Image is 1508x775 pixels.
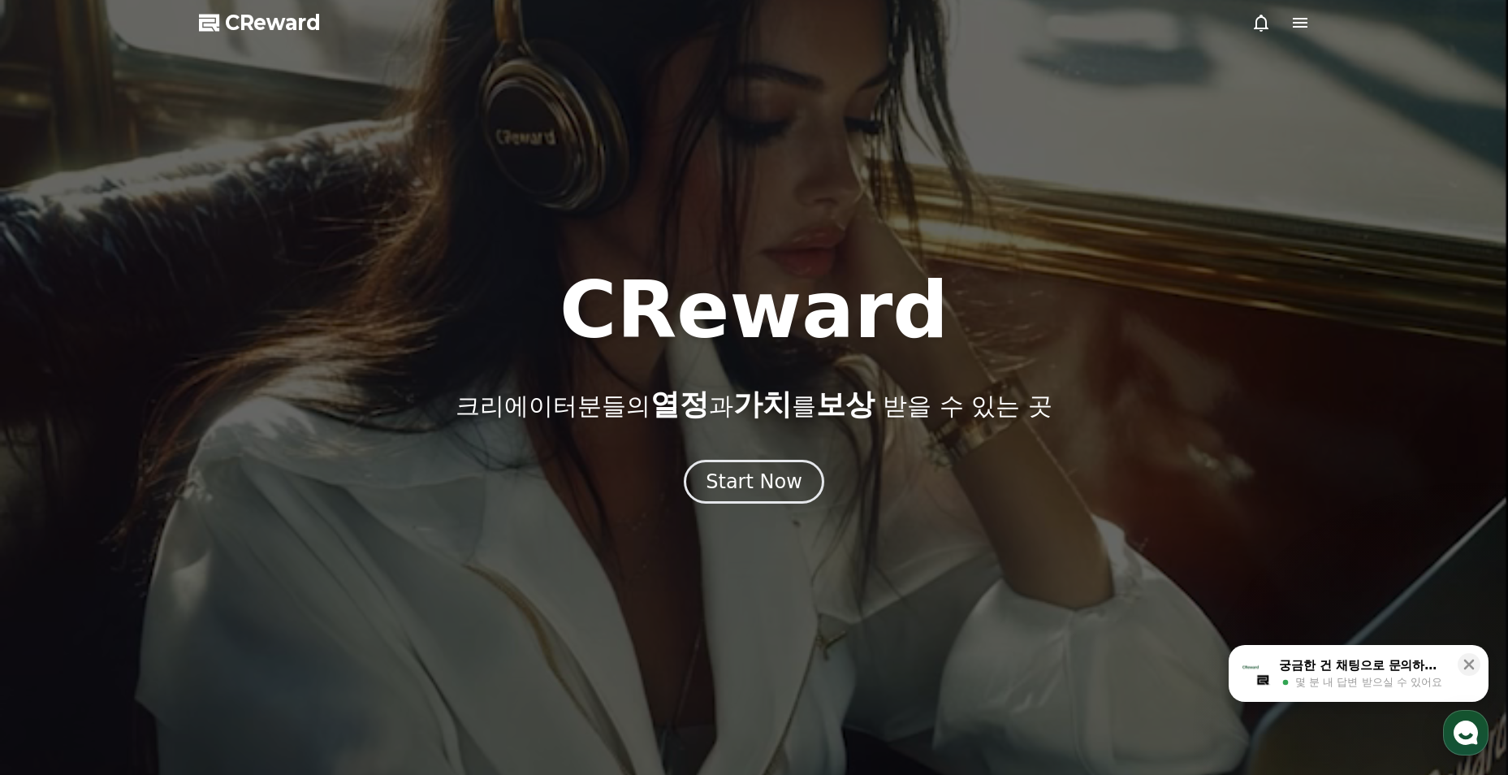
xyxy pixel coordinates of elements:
span: CReward [225,10,321,36]
a: 대화 [107,515,210,556]
div: Start Now [706,469,802,495]
a: Start Now [684,476,824,491]
a: 설정 [210,515,312,556]
span: 가치 [733,387,792,421]
span: 홈 [51,539,61,552]
span: 열정 [650,387,709,421]
a: CReward [199,10,321,36]
p: 크리에이터분들의 과 를 받을 수 있는 곳 [456,388,1052,421]
button: Start Now [684,460,824,504]
span: 대화 [149,540,168,553]
span: 보상 [816,387,875,421]
h1: CReward [560,271,948,349]
a: 홈 [5,515,107,556]
span: 설정 [251,539,270,552]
